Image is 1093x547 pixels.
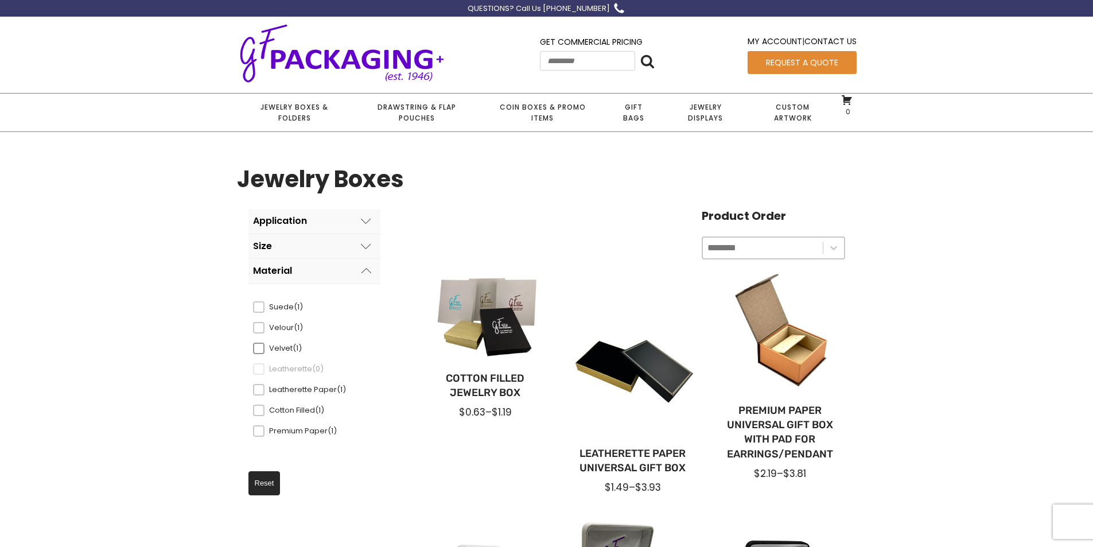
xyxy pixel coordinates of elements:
[540,36,643,48] a: Get Commercial Pricing
[265,384,346,395] span: Leatherette Paper
[328,425,337,436] span: (1)
[253,425,346,437] div: Premium Paper(1)
[237,161,404,197] h1: Jewelry Boxes
[841,94,853,116] a: 0
[725,467,835,480] div: –
[265,405,346,416] span: Cotton Filled
[253,266,292,276] div: Material
[265,343,346,354] span: Velvet
[237,22,447,84] img: GF Packaging + - Established 1946
[248,259,380,284] button: Material
[748,51,857,74] a: Request a Quote
[754,467,777,480] span: $2.19
[843,107,850,117] span: 0
[337,384,346,395] span: (1)
[604,94,663,131] a: Gift Bags
[823,238,844,258] button: Toggle List
[265,425,346,437] span: Premium Paper
[253,241,272,251] div: Size
[265,301,346,313] span: Suede
[253,343,346,354] div: Velvet(1)
[430,405,541,419] div: –
[253,322,346,333] div: Velour(1)
[315,405,324,416] span: (1)
[783,467,806,480] span: $3.81
[748,36,802,47] a: My Account
[430,371,541,400] a: Cotton Filled Jewelry Box
[253,363,346,375] div: Leatherette(0)
[725,404,835,461] a: Premium Paper Universal Gift Box with Pad for Earrings/Pendant
[253,216,307,226] div: Application
[748,35,857,51] div: |
[459,405,485,419] span: $0.63
[294,322,303,333] span: (1)
[293,343,302,354] span: (1)
[605,480,629,494] span: $1.49
[468,3,610,15] div: QUESTIONS? Call Us [PHONE_NUMBER]
[481,94,604,131] a: Coin Boxes & Promo Items
[492,405,512,419] span: $1.19
[804,36,857,47] a: Contact Us
[248,471,281,495] button: Reset
[294,301,303,312] span: (1)
[702,209,845,223] h4: Product Order
[748,94,837,131] a: Custom Artwork
[577,447,688,475] a: Leatherette Paper Universal Gift Box
[253,384,346,395] div: Leatherette Paper(1)
[635,480,661,494] span: $3.93
[248,209,380,234] button: Application
[577,480,688,494] div: –
[663,94,748,131] a: Jewelry Displays
[253,405,346,416] div: Cotton Filled(1)
[253,301,346,313] div: Suede(1)
[265,322,346,333] span: Velour
[237,94,352,131] a: Jewelry Boxes & Folders
[248,234,380,259] button: Size
[352,94,481,131] a: Drawstring & Flap Pouches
